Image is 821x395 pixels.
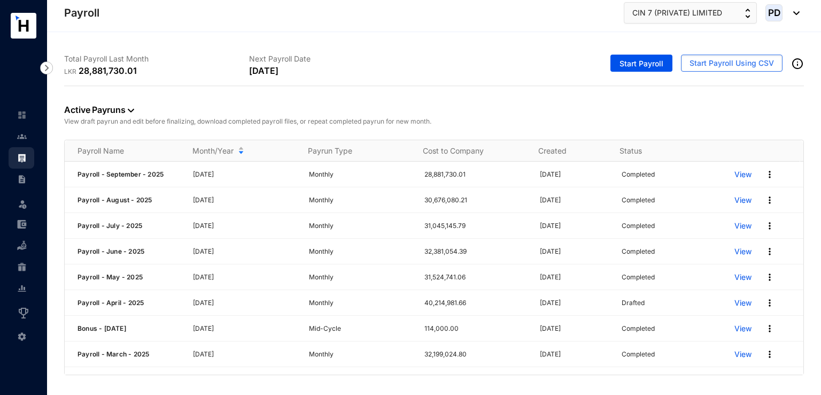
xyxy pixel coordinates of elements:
img: report-unselected.e6a6b4230fc7da01f883.svg [17,284,27,293]
span: CIN 7 (PRIVATE) LIMITED [632,7,722,19]
p: View [734,221,752,231]
p: View draft payrun and edit before finalizing, download completed payroll files, or repeat complet... [64,116,804,127]
a: View [734,169,752,180]
img: contract-unselected.99e2b2107c0a7dd48938.svg [17,174,27,184]
p: LKR [64,66,79,77]
img: info-outined.c2a0bb1115a2853c7f4cb4062ec879bc.svg [791,57,804,70]
p: [DATE] [540,298,609,308]
p: Monthly [309,375,412,385]
img: nav-icon-right.af6afadce00d159da59955279c43614e.svg [40,62,53,74]
span: Start Payroll Using CSV [690,58,774,69]
a: View [734,195,752,206]
p: [DATE] [193,195,296,206]
span: Start Payroll [619,58,663,69]
p: [DATE] [540,169,609,180]
img: up-down-arrow.74152d26bf9780fbf563ca9c90304185.svg [745,9,750,18]
p: [DATE] [193,272,296,283]
button: Start Payroll [610,55,672,72]
span: Payroll - March - 2025 [78,350,149,358]
img: more.27664ee4a8faa814348e188645a3c1fc.svg [764,221,775,231]
img: more.27664ee4a8faa814348e188645a3c1fc.svg [764,195,775,206]
span: Payroll - April - 2025 [78,299,144,307]
img: dropdown-black.8e83cc76930a90b1a4fdb6d089b7bf3a.svg [128,109,134,112]
p: Monthly [309,298,412,308]
p: [DATE] [193,349,296,360]
li: Home [9,104,34,126]
p: Completed [622,221,655,231]
p: 33,971,823.90 [424,375,527,385]
span: PD [768,8,780,17]
span: Payroll - July - 2025 [78,222,142,230]
th: Payroll Name [65,140,180,162]
a: View [734,375,752,385]
p: Completed [622,323,655,334]
img: home-unselected.a29eae3204392db15eaf.svg [17,110,27,120]
a: View [734,298,752,308]
a: View [734,246,752,257]
p: Mid-Cycle [309,323,412,334]
img: more.27664ee4a8faa814348e188645a3c1fc.svg [764,246,775,257]
p: [DATE] [193,221,296,231]
li: Payroll [9,147,34,169]
a: View [734,272,752,283]
li: Loan [9,235,34,256]
p: 32,199,024.80 [424,349,527,360]
a: View [734,349,752,360]
img: settings-unselected.1febfda315e6e19643a1.svg [17,332,27,341]
p: 30,676,080.21 [424,195,527,206]
img: dropdown-black.8e83cc76930a90b1a4fdb6d089b7bf3a.svg [788,11,800,15]
img: more.27664ee4a8faa814348e188645a3c1fc.svg [764,349,775,360]
span: Payroll - August - 2025 [78,196,152,204]
img: expense-unselected.2edcf0507c847f3e9e96.svg [17,219,27,229]
p: Completed [622,375,655,385]
p: 31,524,741.06 [424,272,527,283]
img: more.27664ee4a8faa814348e188645a3c1fc.svg [764,272,775,283]
p: Total Payroll Last Month [64,54,249,64]
p: Monthly [309,272,412,283]
th: Created [525,140,607,162]
p: Completed [622,349,655,360]
span: Payroll - May - 2025 [78,273,143,281]
a: View [734,323,752,334]
p: [DATE] [540,195,609,206]
img: leave-unselected.2934df6273408c3f84d9.svg [17,199,28,209]
p: 31,045,145.79 [424,221,527,231]
p: Monthly [309,169,412,180]
p: Monthly [309,246,412,257]
th: Payrun Type [295,140,410,162]
p: Next Payroll Date [249,54,434,64]
img: loan-unselected.d74d20a04637f2d15ab5.svg [17,241,27,250]
span: Payroll - June - 2025 [78,247,144,255]
p: [DATE] [540,221,609,231]
li: Contracts [9,169,34,190]
p: Completed [622,246,655,257]
p: [DATE] [540,375,609,385]
th: Cost to Company [410,140,525,162]
p: 28,881,730.01 [79,64,137,77]
p: Completed [622,195,655,206]
img: more.27664ee4a8faa814348e188645a3c1fc.svg [764,169,775,180]
th: Status [607,140,719,162]
span: Month/Year [192,146,234,156]
li: Reports [9,278,34,299]
p: [DATE] [249,64,278,77]
button: Start Payroll Using CSV [681,55,783,72]
span: Payroll - September - 2025 [78,170,164,178]
p: Monthly [309,349,412,360]
img: people-unselected.118708e94b43a90eceab.svg [17,132,27,141]
img: award_outlined.f30b2bda3bf6ea1bf3dd.svg [17,307,30,320]
button: CIN 7 (PRIVATE) LIMITED [624,2,757,24]
p: Completed [622,272,655,283]
p: [DATE] [540,349,609,360]
p: 32,381,054.39 [424,246,527,257]
p: [DATE] [540,246,609,257]
p: 114,000.00 [424,323,527,334]
p: [DATE] [193,298,296,308]
span: Bonus - [DATE] [78,324,126,332]
p: 40,214,981.66 [424,298,527,308]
